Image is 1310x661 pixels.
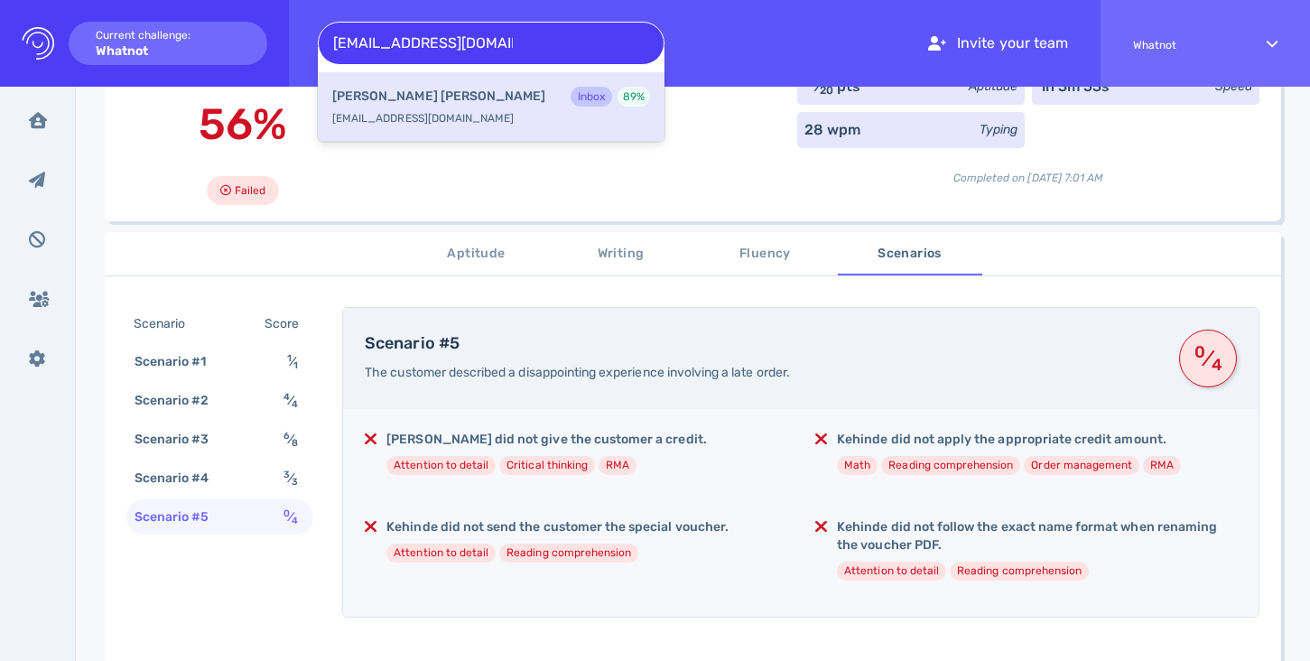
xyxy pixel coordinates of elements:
[804,119,860,141] div: 28 wpm
[560,243,683,265] span: Writing
[797,155,1259,186] div: Completed on [DATE] 7:01 AM
[283,391,290,403] sup: 4
[283,469,290,480] sup: 3
[1210,363,1223,367] sub: 4
[571,87,612,107] div: Inbox
[1133,39,1234,51] span: Whatnot
[292,515,298,526] sub: 4
[386,431,706,449] h5: [PERSON_NAME] did not give the customer a credit.
[837,456,878,475] li: Math
[318,72,664,142] div: [EMAIL_ADDRESS][DOMAIN_NAME]
[1193,342,1223,375] span: ⁄
[980,120,1017,139] div: Typing
[131,504,231,530] div: Scenario #5
[849,243,971,265] span: Scenarios
[287,352,292,364] sup: 1
[131,387,231,414] div: Scenario #2
[837,562,946,581] li: Attention to detail
[287,354,298,369] span: ⁄
[283,393,298,408] span: ⁄
[131,426,231,452] div: Scenario #3
[804,76,817,88] sup: 14
[292,476,298,488] sub: 3
[332,87,545,107] b: [PERSON_NAME] [PERSON_NAME]
[130,311,207,337] div: Scenario
[415,243,538,265] span: Aptitude
[292,437,298,449] sub: 8
[820,84,833,97] sub: 20
[881,456,1020,475] li: Reading comprehension
[235,180,265,201] span: Failed
[499,456,595,475] li: Critical thinking
[131,349,228,375] div: Scenario #1
[386,518,729,536] h5: Kehinde did not send the customer the special voucher.
[386,544,496,563] li: Attention to detail
[283,432,298,447] span: ⁄
[261,311,310,337] div: Score
[292,398,298,410] sub: 4
[950,562,1089,581] li: Reading comprehension
[837,431,1181,449] h5: Kehinde did not apply the appropriate credit amount.
[283,509,298,525] span: ⁄
[283,507,290,519] sup: 0
[283,430,290,442] sup: 6
[1143,456,1181,475] li: RMA
[599,456,636,475] li: RMA
[618,87,650,107] div: 89 %
[365,334,1157,354] h4: Scenario #5
[704,243,827,265] span: Fluency
[837,518,1237,554] h5: Kehinde did not follow the exact name format when renaming the voucher PDF.
[365,365,790,380] span: The customer described a disappointing experience involving a late order.
[386,456,496,475] li: Attention to detail
[283,470,298,486] span: ⁄
[293,359,298,371] sub: 1
[1024,456,1139,475] li: Order management
[199,98,287,150] span: 56%
[1193,350,1206,354] sup: 0
[499,544,638,563] li: Reading comprehension
[131,465,231,491] div: Scenario #4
